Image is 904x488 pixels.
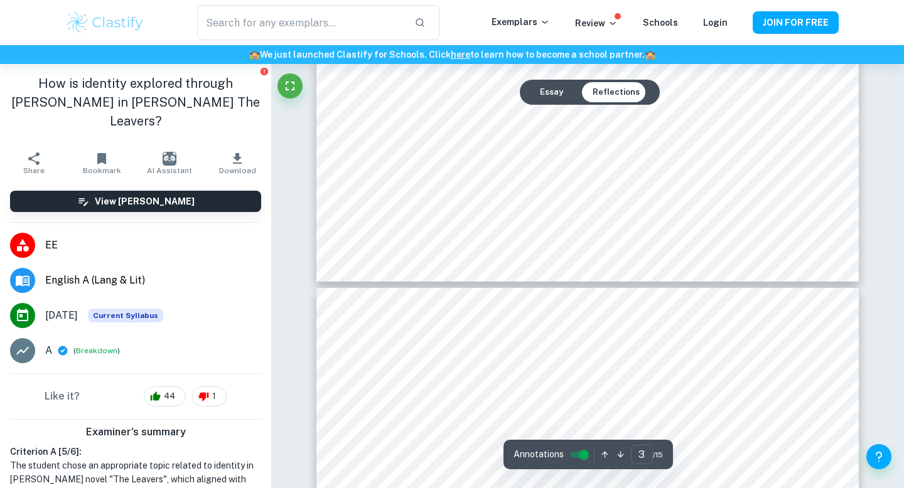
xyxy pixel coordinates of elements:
[643,18,678,28] a: Schools
[45,308,78,323] span: [DATE]
[88,309,163,322] div: This exemplar is based on the current syllabus. Feel free to refer to it for inspiration/ideas wh...
[192,386,227,406] div: 1
[259,66,269,76] button: Report issue
[451,50,470,60] a: here
[45,343,52,358] p: A
[163,152,176,166] img: AI Assistant
[147,166,192,175] span: AI Assistant
[205,390,223,403] span: 1
[492,15,550,29] p: Exemplars
[583,82,650,102] button: Reflections
[88,309,163,322] span: Current Syllabus
[3,48,901,61] h6: We just launched Clastify for Schools. Click to learn how to become a school partner.
[68,146,136,181] button: Bookmark
[514,448,564,461] span: Annotations
[203,146,271,181] button: Download
[73,345,120,357] span: ( )
[645,50,655,60] span: 🏫
[157,390,182,403] span: 44
[45,238,261,253] span: EE
[219,166,256,175] span: Download
[10,445,261,459] h6: Criterion A [ 5 / 6 ]:
[703,18,728,28] a: Login
[95,194,195,208] h6: View [PERSON_NAME]
[753,11,839,34] button: JOIN FOR FREE
[136,146,203,181] button: AI Assistant
[83,166,121,175] span: Bookmark
[249,50,260,60] span: 🏫
[23,166,45,175] span: Share
[866,444,891,469] button: Help and Feedback
[5,425,266,440] h6: Examiner's summary
[45,273,261,288] span: English A (Lang & Lit)
[65,10,145,35] img: Clastify logo
[530,82,573,102] button: Essay
[575,16,618,30] p: Review
[10,191,261,212] button: View [PERSON_NAME]
[10,74,261,130] h1: How is identity explored through [PERSON_NAME] in [PERSON_NAME] The Leavers?
[144,386,186,406] div: 44
[653,449,663,460] span: / 15
[197,5,404,40] input: Search for any exemplars...
[277,73,303,98] button: Fullscreen
[45,389,80,404] h6: Like it?
[76,345,117,356] button: Breakdown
